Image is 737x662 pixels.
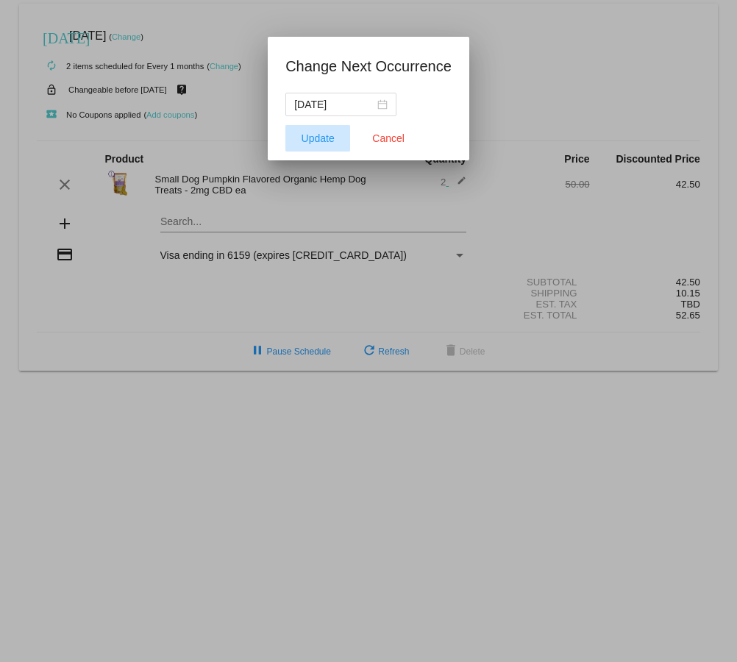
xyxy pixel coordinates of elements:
span: Cancel [372,132,405,144]
span: Update [302,132,335,144]
input: Select date [294,96,374,113]
h1: Change Next Occurrence [285,54,452,78]
button: Update [285,125,350,152]
button: Close dialog [356,125,421,152]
